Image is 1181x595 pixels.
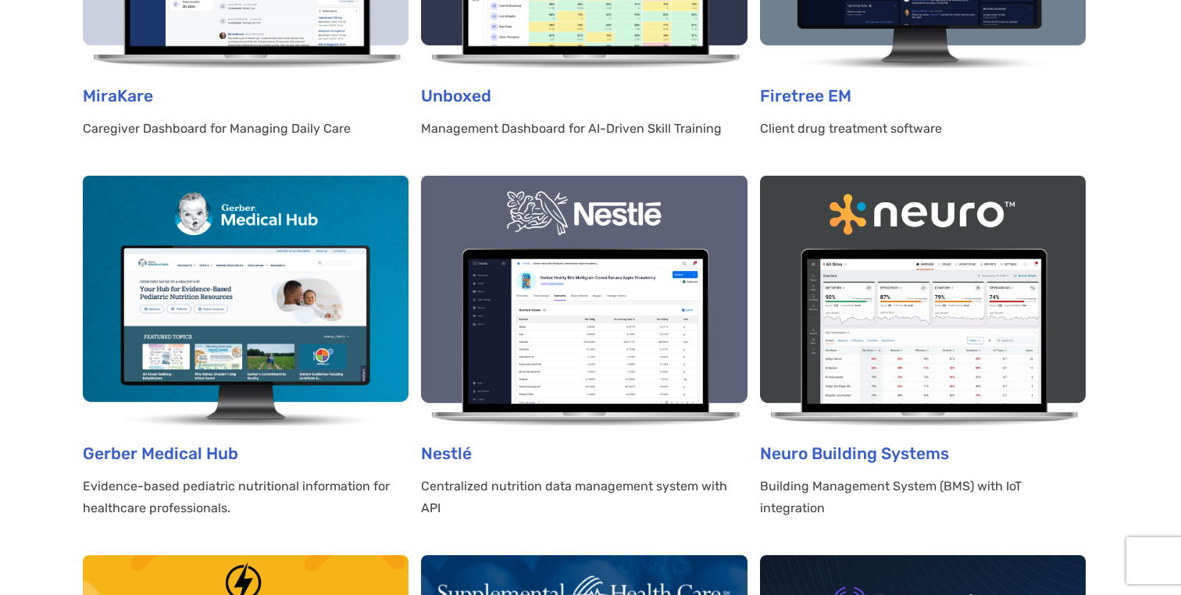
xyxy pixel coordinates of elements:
a: Nestlé [421,444,472,463]
p: Management Dashboard for AI-Driven Skill Training [421,118,747,140]
iframe: Chat Widget [1103,520,1181,595]
a: Neuro Building Systems [760,444,949,463]
img: Nestle Nutrition Data Management System displays an example of a product and its nutrient values ... [421,176,747,426]
a: Gerber Medical Hub [83,444,238,463]
span: Last Name [307,1,362,14]
p: Building Management System (BMS) with IoT integration​ [760,476,1086,519]
p: Caregiver Dashboard for Managing Daily Care [83,118,409,140]
a: Unboxed [421,86,491,105]
p: Evidence-based pediatric nutritional information for healthcare professionals. [83,476,409,519]
a: MiraKare [83,86,153,105]
img: Gerber Portfolio on computer screen [83,176,409,426]
p: Client drug treatment software [760,118,1086,140]
img: Building management system software with IoT integration [760,176,1086,426]
a: Firetree EM [760,86,851,105]
input: Subscribe to UX Team newsletter. [4,219,14,230]
p: Centralized nutrition data management system with API [421,476,747,519]
span: Subscribe to UX Team newsletter. [20,217,608,231]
